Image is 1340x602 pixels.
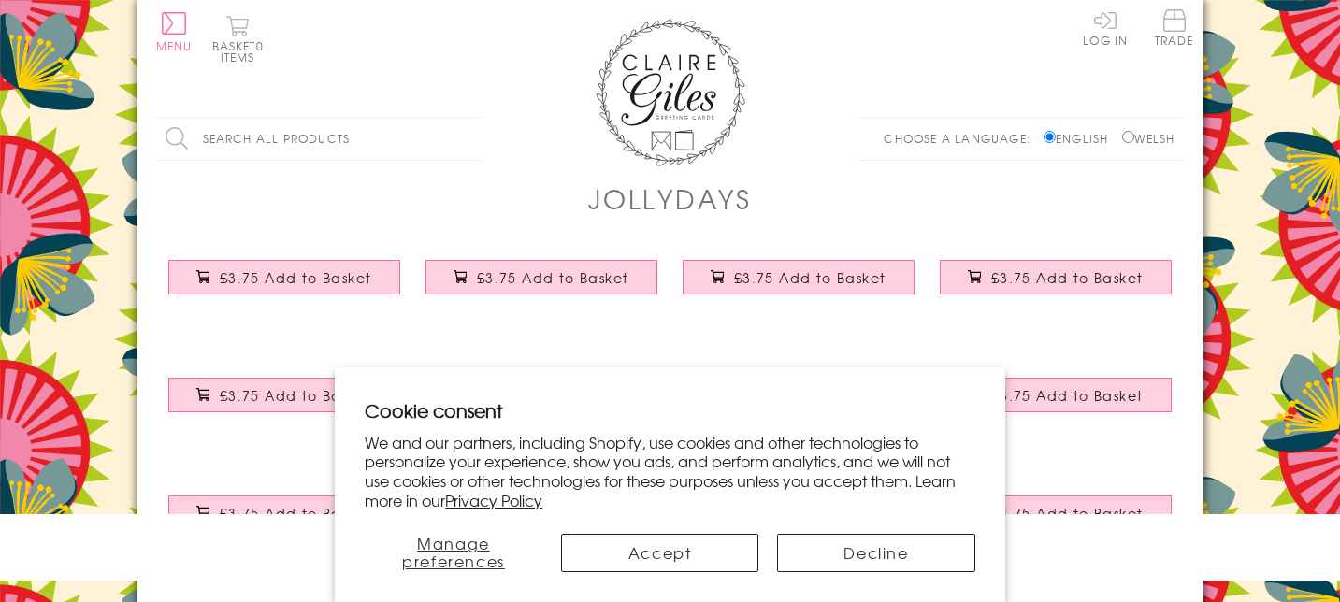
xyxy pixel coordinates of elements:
p: Choose a language: [884,130,1040,147]
a: Christmas Card, Santa on the Bus, Embellished with colourful pompoms £3.75 Add to Basket [156,246,413,326]
a: Christmas Card, Unicorn Sleigh, Embellished with colourful pompoms £3.75 Add to Basket [670,364,928,444]
span: Trade [1155,9,1194,46]
button: £3.75 Add to Basket [940,378,1172,412]
button: £3.75 Add to Basket [168,495,400,530]
span: £3.75 Add to Basket [991,504,1144,523]
span: £3.75 Add to Basket [991,268,1144,287]
span: £3.75 Add to Basket [220,504,372,523]
a: Christmas Card, Season's Greetings, Embellished with a shiny padded star £3.75 Add to Basket [156,364,413,444]
button: Decline [777,534,974,572]
button: £3.75 Add to Basket [425,260,657,294]
a: Christmas Card, Merry Christmas, Pine Cone, Embellished with colourful pompoms £3.75 Add to Basket [156,481,413,562]
button: Accept [561,534,758,572]
a: Christmas Card, Flamingo, Joueux Noel, Embellished with colourful pompoms £3.75 Add to Basket [413,246,670,326]
button: £3.75 Add to Basket [683,260,915,294]
a: Privacy Policy [445,489,542,511]
span: £3.75 Add to Basket [991,386,1144,405]
button: £3.75 Add to Basket [940,260,1172,294]
label: English [1044,130,1117,147]
a: Christmas Card, Pile of Presents, Embellished with colourful pompoms £3.75 Add to Basket [670,246,928,326]
img: Claire Giles Greetings Cards [596,19,745,166]
span: £3.75 Add to Basket [220,268,372,287]
button: Menu [156,12,193,51]
span: £3.75 Add to Basket [734,268,886,287]
span: Manage preferences [402,532,505,572]
a: Trade [1155,9,1194,50]
button: £3.75 Add to Basket [168,378,400,412]
button: Basket0 items [212,15,264,63]
h2: Cookie consent [365,397,975,423]
label: Welsh [1122,130,1175,147]
h1: JollyDays [588,179,752,218]
span: £3.75 Add to Basket [477,268,629,287]
a: Christmas Card, Ohh Christmas Tree! Embellished with a shiny padded star £3.75 Add to Basket [928,246,1185,326]
span: 0 items [221,37,264,65]
button: £3.75 Add to Basket [940,495,1172,530]
a: Christmas Card, Christmas Tree on Car, Embellished with colourful pompoms £3.75 Add to Basket [928,364,1185,444]
span: £3.75 Add to Basket [220,386,372,405]
a: Christmas Card, Christmas Stocking, Joy, Embellished with colourful pompoms £3.75 Add to Basket [928,481,1185,562]
p: We and our partners, including Shopify, use cookies and other technologies to personalize your ex... [365,433,975,510]
a: Christmas Card, Pineapple and Pompoms, Embellished with colourful pompoms £3.75 Add to Basket [413,364,670,444]
input: Search [465,118,483,160]
button: £3.75 Add to Basket [168,260,400,294]
input: Welsh [1122,131,1134,143]
input: English [1044,131,1056,143]
input: Search all products [156,118,483,160]
a: Log In [1083,9,1128,46]
button: Manage preferences [365,534,542,572]
span: Menu [156,37,193,54]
